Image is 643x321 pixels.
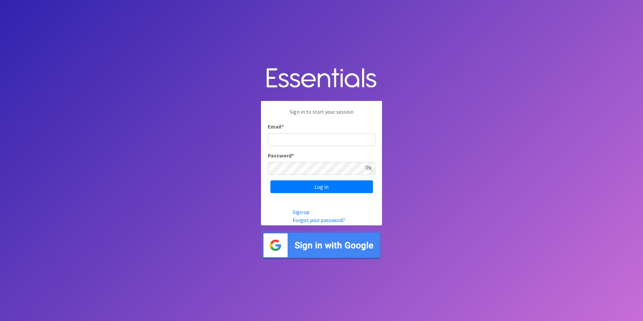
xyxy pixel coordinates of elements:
[270,180,373,193] input: Log in
[268,122,284,131] label: Email
[268,151,294,159] label: Password
[261,231,382,260] img: Sign in with Google
[261,61,382,96] img: Human Essentials
[292,152,294,159] abbr: required
[293,217,345,223] a: Forgot your password?
[268,108,375,122] p: Sign in to start your session
[281,123,284,130] abbr: required
[293,209,309,215] a: Sign up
